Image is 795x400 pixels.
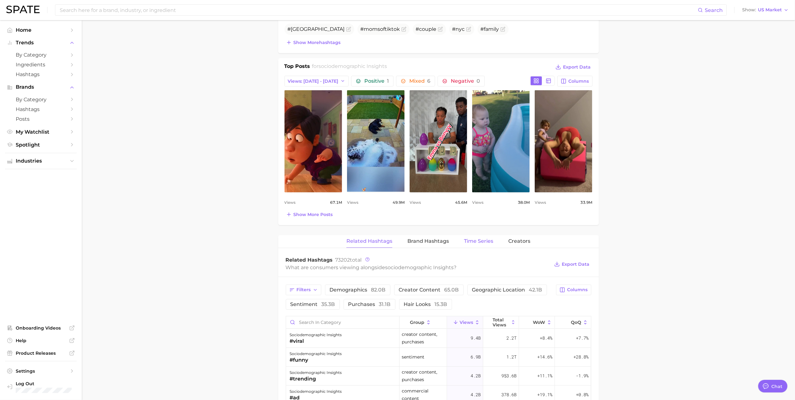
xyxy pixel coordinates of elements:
[286,329,591,348] button: sociodemographic insights#viralcreator content, purchases9.4b2.2t+8.4%+7.7%
[416,26,437,32] span: #couple
[518,199,530,206] span: 38.0m
[576,372,588,380] span: -1.9%
[427,78,430,84] span: 6
[5,127,77,137] a: My Watchlist
[284,199,296,206] span: Views
[557,76,592,86] button: Columns
[472,199,483,206] span: Views
[5,38,77,47] button: Trends
[16,40,66,46] span: Trends
[556,285,591,295] button: Columns
[554,63,592,71] button: Export Data
[286,285,321,295] button: Filters
[16,27,66,33] span: Home
[573,353,588,361] span: +28.8%
[404,302,447,307] span: hair looks
[284,210,334,219] button: Show more posts
[567,287,588,292] span: Columns
[519,316,555,329] button: WoW
[742,8,756,12] span: Show
[286,257,333,263] span: Related Hashtags
[16,97,66,103] span: by Category
[5,336,77,345] a: Help
[508,238,530,244] span: Creators
[477,78,480,84] span: 0
[364,79,389,84] span: Positive
[286,316,399,328] input: Search in category
[555,316,591,329] button: QoQ
[553,260,591,269] button: Export Data
[284,38,342,47] button: Show morehashtags
[346,27,351,32] button: Flag as miscategorized or irrelevant
[576,391,588,398] span: +0.8%
[501,372,516,380] span: 953.6b
[393,199,405,206] span: 49.9m
[16,129,66,135] span: My Watchlist
[451,79,480,84] span: Negative
[16,158,66,164] span: Industries
[290,331,342,339] div: sociodemographic insights
[290,375,342,383] div: #trending
[464,238,493,244] span: Time Series
[537,391,552,398] span: +19.1%
[447,316,483,329] button: Views
[563,64,591,70] span: Export Data
[5,25,77,35] a: Home
[16,368,66,374] span: Settings
[294,40,341,45] span: Show more hashtags
[284,76,349,86] button: Views: [DATE] - [DATE]
[460,320,473,325] span: Views
[290,350,342,358] div: sociodemographic insights
[387,78,389,84] span: 1
[5,140,77,150] a: Spotlight
[290,337,342,345] div: #viral
[741,6,790,14] button: ShowUS Market
[758,8,782,12] span: US Market
[444,287,459,293] span: 65.0b
[537,372,552,380] span: +11.1%
[399,287,459,292] span: creator content
[16,116,66,122] span: Posts
[569,79,589,84] span: Columns
[471,334,481,342] span: 9.4b
[435,301,447,307] span: 15.3b
[471,391,481,398] span: 4.2b
[385,264,454,270] span: sociodemographic insights
[5,323,77,333] a: Onboarding Videos
[288,26,345,32] span: #[GEOGRAPHIC_DATA]
[407,238,449,244] span: Brand Hashtags
[294,212,333,217] span: Show more posts
[472,287,542,292] span: geographic location
[452,26,465,32] span: #nyc
[580,199,592,206] span: 33.9m
[348,302,391,307] span: purchases
[500,27,505,32] button: Flag as miscategorized or irrelevant
[466,27,471,32] button: Flag as miscategorized or irrelevant
[533,320,545,325] span: WoW
[402,331,445,346] span: creator content, purchases
[290,369,342,376] div: sociodemographic insights
[318,63,387,69] span: sociodemographic insights
[409,79,430,84] span: Mixed
[290,388,342,395] div: sociodemographic insights
[576,334,588,342] span: +7.7%
[540,334,552,342] span: +8.4%
[16,106,66,112] span: Hashtags
[330,287,386,292] span: demographics
[16,381,93,386] span: Log Out
[5,82,77,92] button: Brands
[410,320,424,325] span: group
[16,325,66,331] span: Onboarding Videos
[537,353,552,361] span: +14.6%
[535,199,546,206] span: Views
[481,26,499,32] span: #family
[5,95,77,104] a: by Category
[571,320,581,325] span: QoQ
[471,372,481,380] span: 4.2b
[371,287,386,293] span: 82.0b
[455,199,467,206] span: 45.6m
[5,366,77,376] a: Settings
[286,367,591,386] button: sociodemographic insights#trendingcreator content, purchases4.2b953.6b+11.1%-1.9%
[400,316,447,329] button: group
[346,238,392,244] span: Related Hashtags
